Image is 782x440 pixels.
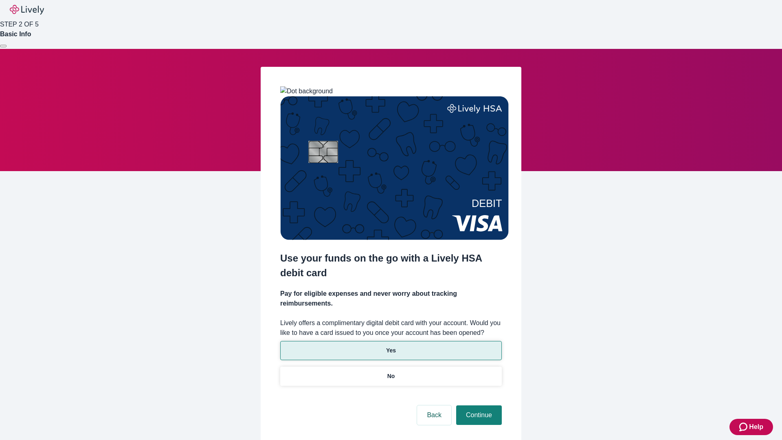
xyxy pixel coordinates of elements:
[280,86,333,96] img: Dot background
[280,318,502,338] label: Lively offers a complimentary digital debit card with your account. Would you like to have a card...
[280,251,502,280] h2: Use your funds on the go with a Lively HSA debit card
[749,422,763,432] span: Help
[739,422,749,432] svg: Zendesk support icon
[386,346,396,355] p: Yes
[10,5,44,15] img: Lively
[280,367,502,386] button: No
[456,405,502,425] button: Continue
[280,96,509,240] img: Debit card
[729,419,773,435] button: Zendesk support iconHelp
[417,405,451,425] button: Back
[280,289,502,308] h4: Pay for eligible expenses and never worry about tracking reimbursements.
[280,341,502,360] button: Yes
[387,372,395,381] p: No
